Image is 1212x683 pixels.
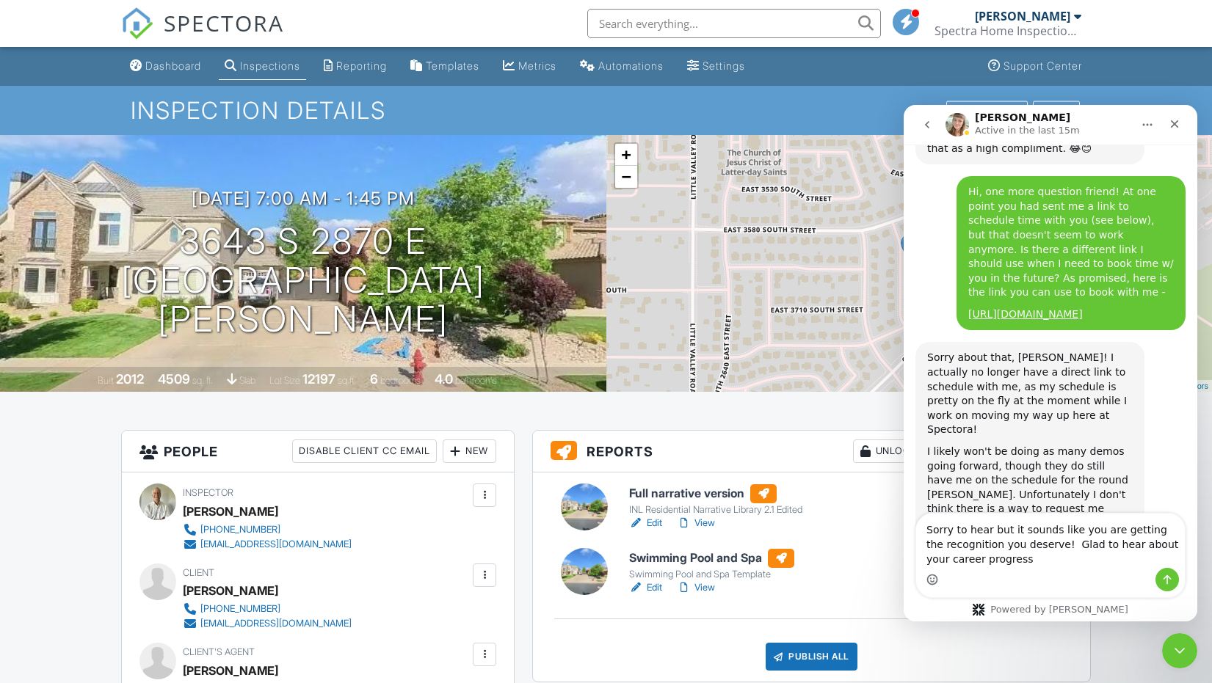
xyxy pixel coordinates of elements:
div: Spectra Home Inspection, LLC [935,23,1081,38]
a: Edit [629,580,662,595]
a: [EMAIL_ADDRESS][DOMAIN_NAME] [183,616,352,631]
span: SPECTORA [164,7,284,38]
h3: People [122,431,514,472]
span: bedrooms [380,375,421,386]
div: [PHONE_NUMBER] [200,603,280,615]
div: Settings [703,59,745,72]
div: INL Residential Narrative Library 2.1 Edited [629,504,802,516]
div: Inspections [240,59,300,72]
a: Automations (Basic) [574,53,669,80]
div: Sorry about that, [PERSON_NAME]! I actually no longer have a direct link to schedule with me, as ... [12,237,241,564]
div: [EMAIL_ADDRESS][DOMAIN_NAME] [200,618,352,629]
a: [PHONE_NUMBER] [183,602,352,616]
span: sq. ft. [192,375,213,386]
a: Edit [629,516,662,530]
div: New [443,439,496,463]
div: Client View [946,101,1028,120]
a: [PERSON_NAME] [183,660,278,682]
div: Support Center [1004,59,1082,72]
a: Inspections [219,53,306,80]
iframe: Intercom live chat [904,105,1197,621]
span: Client [183,567,214,578]
h6: Swimming Pool and Spa [629,549,794,568]
h1: 3643 S 2870 E [GEOGRAPHIC_DATA][PERSON_NAME] [23,222,583,338]
span: bathrooms [455,375,497,386]
button: Send a message… [252,463,275,486]
div: Templates [426,59,479,72]
a: [EMAIL_ADDRESS][DOMAIN_NAME] [183,537,352,552]
a: Full narrative version INL Residential Narrative Library 2.1 Edited [629,484,802,516]
div: 6 [370,371,378,387]
textarea: Message… [12,409,281,463]
span: Built [98,375,114,386]
span: − [621,167,631,186]
a: SPECTORA [121,20,284,51]
span: Client's Agent [183,646,255,657]
div: Publish All [766,643,857,671]
a: Reporting [318,53,393,80]
span: + [621,145,631,164]
div: [PHONE_NUMBER] [200,524,280,536]
div: Unlocked [853,439,937,463]
span: Inspector [183,487,233,498]
h6: Full narrative version [629,484,802,503]
a: [PHONE_NUMBER] [183,522,352,537]
a: Settings [681,53,751,80]
a: View [677,516,715,530]
div: [EMAIL_ADDRESS][DOMAIN_NAME] [200,538,352,550]
span: sq.ft. [338,375,356,386]
input: Search everything... [587,9,881,38]
h3: [DATE] 7:00 am - 1:45 pm [192,189,415,208]
a: Swimming Pool and Spa Swimming Pool and Spa Template [629,549,794,581]
img: Marker [901,233,919,263]
a: Templates [404,53,485,80]
iframe: Intercom live chat [1162,633,1197,668]
div: Dashboard [145,59,201,72]
div: 4.0 [435,371,453,387]
div: 4509 [158,371,190,387]
div: Chelsey says… [12,237,282,596]
a: Support Center [982,53,1088,80]
div: 12197 [302,371,335,387]
a: Zoom out [615,166,637,188]
button: Emoji picker [23,469,35,481]
a: View [677,580,715,595]
div: Disable Client CC Email [292,439,437,463]
h3: Reports [533,431,1089,472]
span: slab [239,375,255,386]
div: [PERSON_NAME] [183,500,278,522]
a: Zoom in [615,144,637,166]
div: More [1033,101,1081,120]
div: Swimming Pool and Spa Template [629,569,794,580]
div: Reporting [336,59,387,72]
div: [PERSON_NAME] [975,9,1070,23]
div: Sorry about that, [PERSON_NAME]! I actually no longer have a direct link to schedule with me, as ... [23,246,229,332]
a: Metrics [497,53,562,80]
div: I likely won't be doing as many demos going forward, though they do still have me on the schedule... [23,340,229,455]
div: 2012 [116,371,144,387]
a: Dashboard [124,53,207,80]
img: The Best Home Inspection Software - Spectora [121,7,153,40]
h1: Inspection Details [131,98,1081,123]
div: [PERSON_NAME] [183,580,278,602]
div: Automations [598,59,664,72]
span: Lot Size [269,375,300,386]
div: Metrics [518,59,556,72]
